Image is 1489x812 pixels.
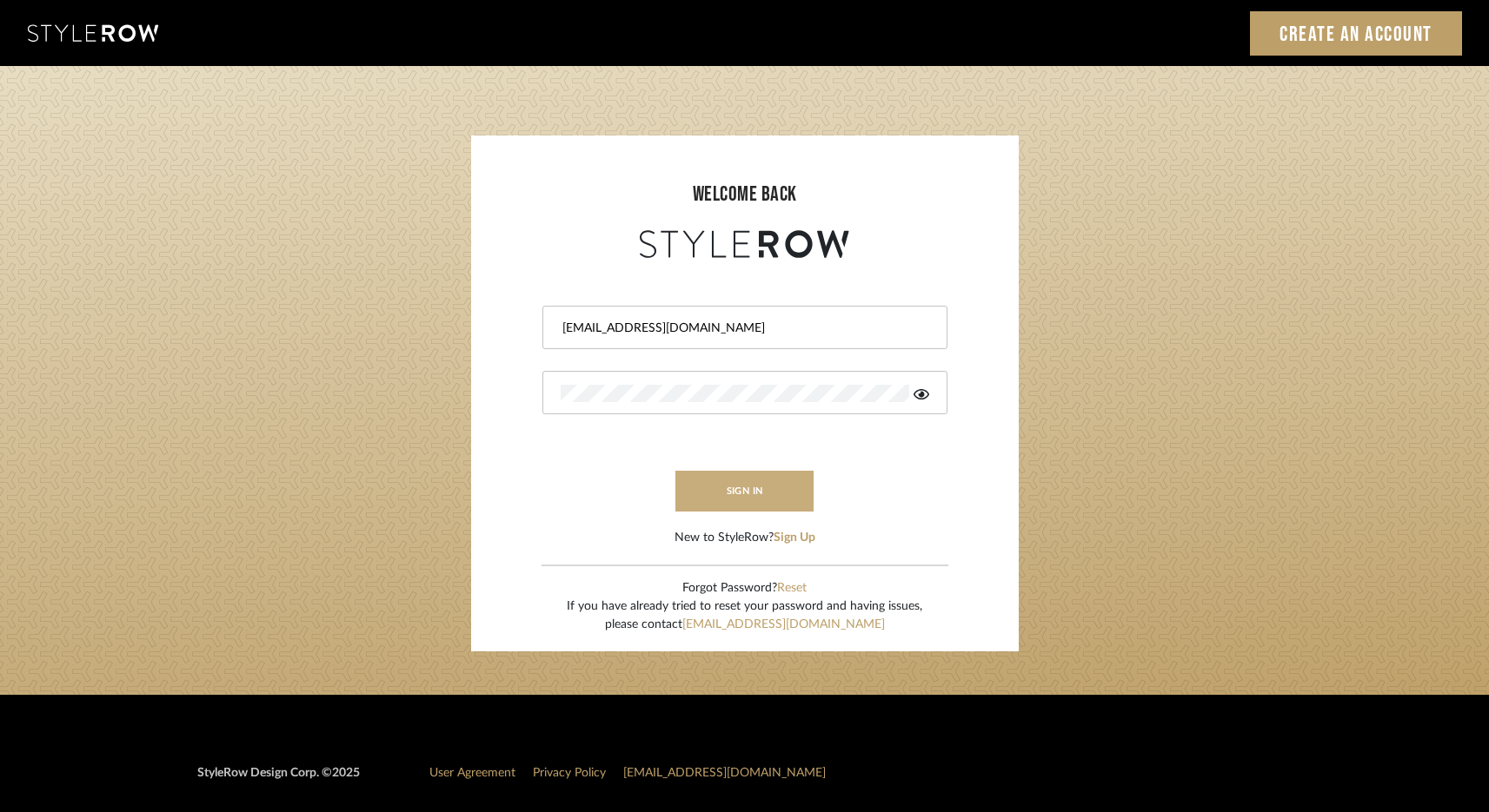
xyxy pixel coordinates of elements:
a: [EMAIL_ADDRESS][DOMAIN_NAME] [623,767,826,779]
div: welcome back [489,179,1001,210]
input: Email Address [561,320,925,337]
div: If you have already tried to reset your password and having issues, please contact [567,597,922,634]
div: New to StyleRow? [675,529,815,547]
a: User Agreement [429,767,515,779]
div: StyleRow Design Corp. ©2025 [197,764,360,796]
button: Sign Up [774,529,815,547]
button: sign in [675,471,814,512]
div: Forgot Password? [567,579,922,597]
button: Reset [777,579,807,597]
a: Privacy Policy [533,767,606,779]
a: [EMAIL_ADDRESS][DOMAIN_NAME] [682,618,885,630]
a: Create an Account [1250,11,1462,56]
